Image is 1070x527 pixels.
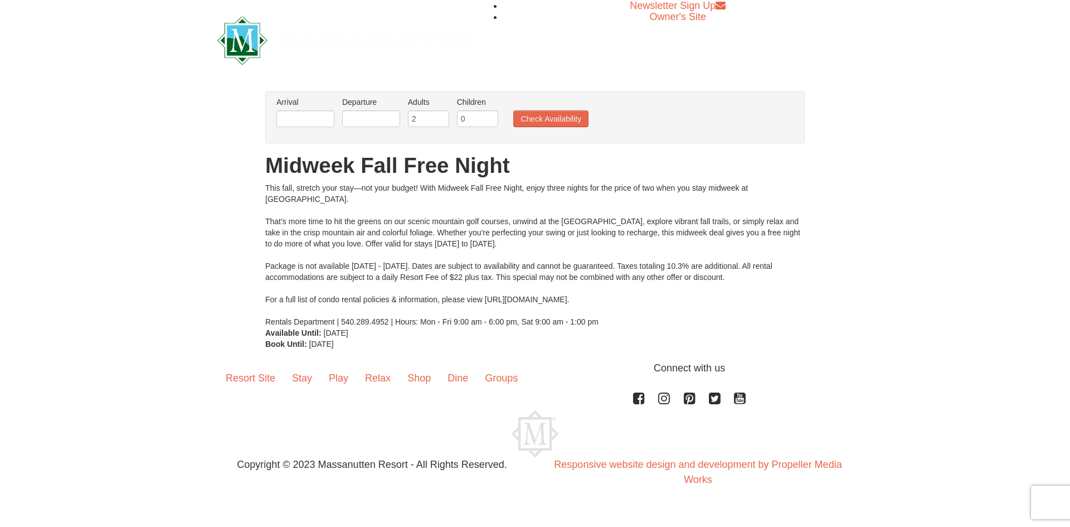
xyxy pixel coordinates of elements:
a: Play [320,361,357,395]
a: Massanutten Resort [217,26,473,52]
strong: Available Until: [265,328,322,337]
a: Relax [357,361,399,395]
strong: Book Until: [265,340,307,349]
a: Shop [399,361,439,395]
p: Copyright © 2023 Massanutten Resort - All Rights Reserved. [209,457,535,472]
label: Departure [342,96,400,108]
label: Children [457,96,498,108]
p: Connect with us [217,361,853,376]
span: [DATE] [309,340,334,349]
a: Owner's Site [650,11,706,22]
label: Arrival [276,96,334,108]
button: Check Availability [513,110,588,127]
a: Stay [284,361,320,395]
a: Responsive website design and development by Propeller Media Works [554,459,842,485]
label: Adults [408,96,449,108]
div: This fall, stretch your stay—not your budget! With Midweek Fall Free Night, enjoy three nights fo... [265,182,805,327]
img: Massanutten Resort Logo [512,410,558,457]
h1: Midweek Fall Free Night [265,154,805,177]
a: Groups [476,361,526,395]
span: [DATE] [324,328,348,337]
a: Dine [439,361,476,395]
a: Resort Site [217,361,284,395]
img: Massanutten Resort Logo [217,16,473,65]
